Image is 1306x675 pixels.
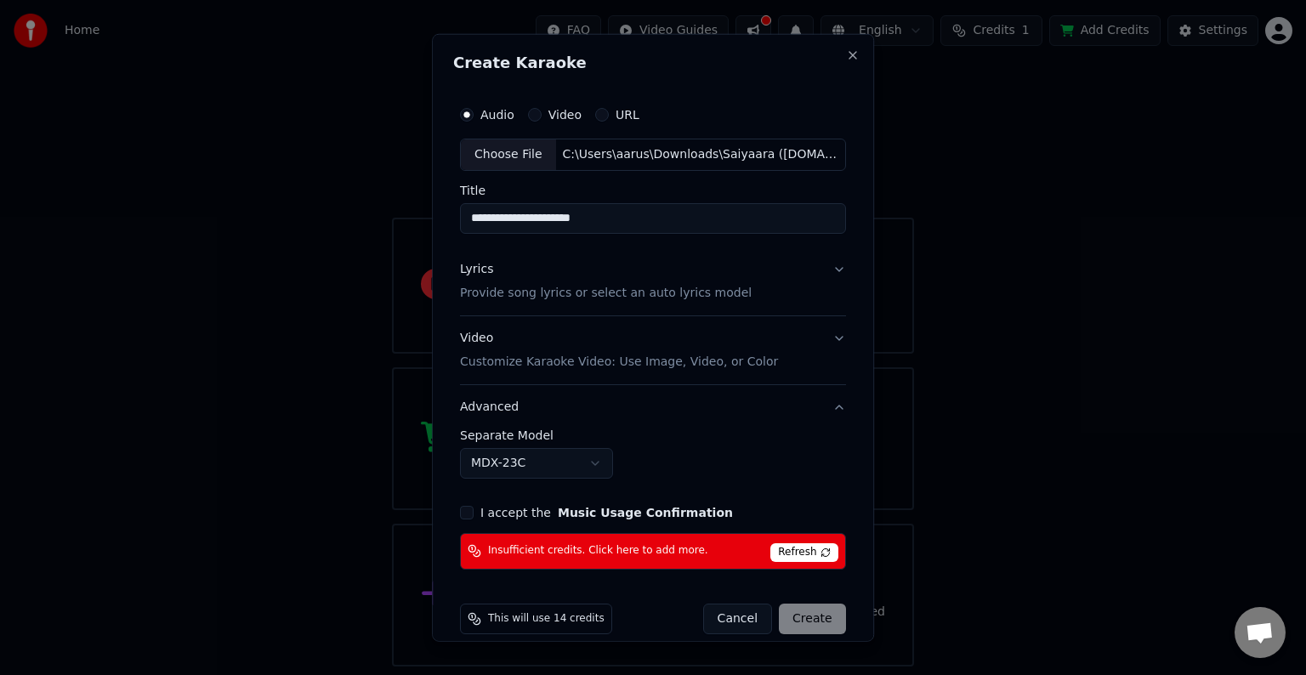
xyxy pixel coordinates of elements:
[616,109,639,121] label: URL
[460,330,778,371] div: Video
[556,146,845,163] div: C:\Users\aarus\Downloads\Saiyaara ([DOMAIN_NAME]).mp3
[558,507,733,519] button: I accept the
[488,612,605,626] span: This will use 14 credits
[461,139,556,170] div: Choose File
[703,604,772,634] button: Cancel
[453,55,853,71] h2: Create Karaoke
[460,285,752,302] p: Provide song lyrics or select an auto lyrics model
[460,184,846,196] label: Title
[548,109,582,121] label: Video
[460,261,493,278] div: Lyrics
[480,109,514,121] label: Audio
[460,354,778,371] p: Customize Karaoke Video: Use Image, Video, or Color
[770,543,838,562] span: Refresh
[460,429,846,492] div: Advanced
[460,429,846,441] label: Separate Model
[488,544,708,558] span: Insufficient credits. Click here to add more.
[460,247,846,315] button: LyricsProvide song lyrics or select an auto lyrics model
[460,316,846,384] button: VideoCustomize Karaoke Video: Use Image, Video, or Color
[480,507,733,519] label: I accept the
[460,385,846,429] button: Advanced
